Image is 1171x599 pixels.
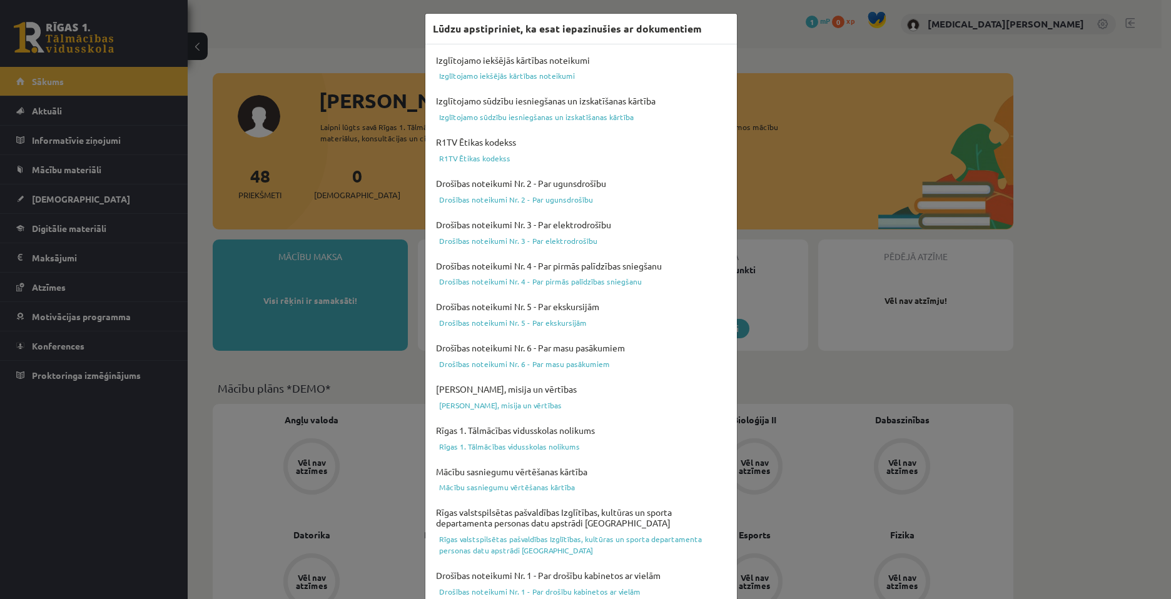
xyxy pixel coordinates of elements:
a: Drošības noteikumi Nr. 3 - Par elektrodrošību [433,233,729,248]
h4: Izglītojamo sūdzību iesniegšanas un izskatīšanas kārtība [433,93,729,109]
a: Izglītojamo iekšējās kārtības noteikumi [433,68,729,83]
a: R1TV Ētikas kodekss [433,151,729,166]
a: Rīgas valstspilsētas pašvaldības Izglītības, kultūras un sporta departamenta personas datu apstrā... [433,531,729,558]
h4: Drošības noteikumi Nr. 4 - Par pirmās palīdzības sniegšanu [433,258,729,274]
a: [PERSON_NAME], misija un vērtības [433,398,729,413]
h4: R1TV Ētikas kodekss [433,134,729,151]
a: Drošības noteikumi Nr. 2 - Par ugunsdrošību [433,192,729,207]
a: Drošības noteikumi Nr. 1 - Par drošību kabinetos ar vielām [433,584,729,599]
h4: Mācību sasniegumu vērtēšanas kārtība [433,463,729,480]
a: Rīgas 1. Tālmācības vidusskolas nolikums [433,439,729,454]
h4: Drošības noteikumi Nr. 1 - Par drošību kabinetos ar vielām [433,567,729,584]
h3: Lūdzu apstipriniet, ka esat iepazinušies ar dokumentiem [433,21,702,36]
a: Drošības noteikumi Nr. 4 - Par pirmās palīdzības sniegšanu [433,274,729,289]
h4: Rīgas 1. Tālmācības vidusskolas nolikums [433,422,729,439]
h4: Drošības noteikumi Nr. 5 - Par ekskursijām [433,298,729,315]
a: Drošības noteikumi Nr. 6 - Par masu pasākumiem [433,356,729,371]
h4: Rīgas valstspilsētas pašvaldības Izglītības, kultūras un sporta departamenta personas datu apstrā... [433,504,729,531]
h4: Drošības noteikumi Nr. 6 - Par masu pasākumiem [433,340,729,356]
h4: Izglītojamo iekšējās kārtības noteikumi [433,52,729,69]
h4: Drošības noteikumi Nr. 2 - Par ugunsdrošību [433,175,729,192]
h4: [PERSON_NAME], misija un vērtības [433,381,729,398]
h4: Drošības noteikumi Nr. 3 - Par elektrodrošību [433,216,729,233]
a: Drošības noteikumi Nr. 5 - Par ekskursijām [433,315,729,330]
a: Mācību sasniegumu vērtēšanas kārtība [433,480,729,495]
a: Izglītojamo sūdzību iesniegšanas un izskatīšanas kārtība [433,109,729,124]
